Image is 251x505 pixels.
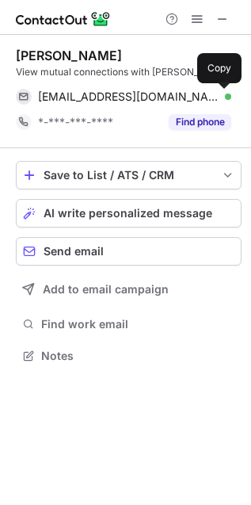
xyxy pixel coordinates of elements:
div: View mutual connections with [PERSON_NAME] [16,65,241,79]
button: Find work email [16,313,241,335]
span: AI write personalized message [44,207,212,220]
span: [EMAIL_ADDRESS][DOMAIN_NAME] [38,90,219,104]
button: Notes [16,345,241,367]
button: Reveal Button [169,114,231,130]
span: Find work email [41,317,235,331]
img: ContactOut v5.3.10 [16,10,111,29]
span: Notes [41,349,235,363]
span: Add to email campaign [43,283,169,296]
span: Send email [44,245,104,258]
div: [PERSON_NAME] [16,48,122,63]
button: save-profile-one-click [16,161,241,189]
div: Save to List / ATS / CRM [44,169,214,182]
button: AI write personalized message [16,199,241,228]
button: Add to email campaign [16,275,241,304]
button: Send email [16,237,241,266]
